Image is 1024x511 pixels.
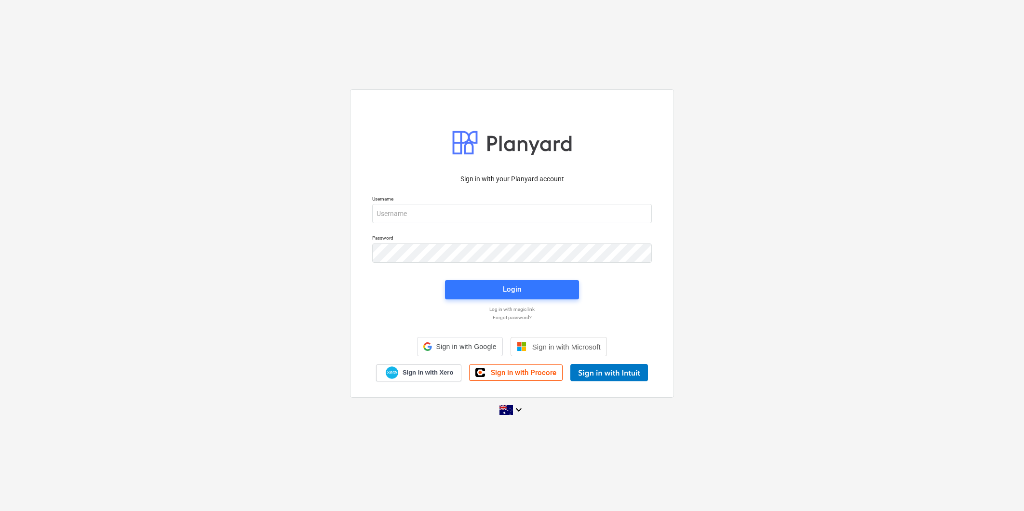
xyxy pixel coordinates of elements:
a: Forgot password? [367,314,657,321]
div: Login [503,283,521,296]
span: Sign in with Microsoft [532,343,601,351]
p: Password [372,235,652,243]
span: Sign in with Procore [491,368,556,377]
img: Microsoft logo [517,342,526,351]
img: Xero logo [386,366,398,379]
p: Username [372,196,652,204]
button: Login [445,280,579,299]
a: Sign in with Xero [376,364,462,381]
input: Username [372,204,652,223]
a: Log in with magic link [367,306,657,312]
span: Sign in with Google [436,343,496,350]
div: Sign in with Google [417,337,502,356]
p: Sign in with your Planyard account [372,174,652,184]
span: Sign in with Xero [403,368,453,377]
a: Sign in with Procore [469,364,563,381]
i: keyboard_arrow_down [513,404,525,416]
